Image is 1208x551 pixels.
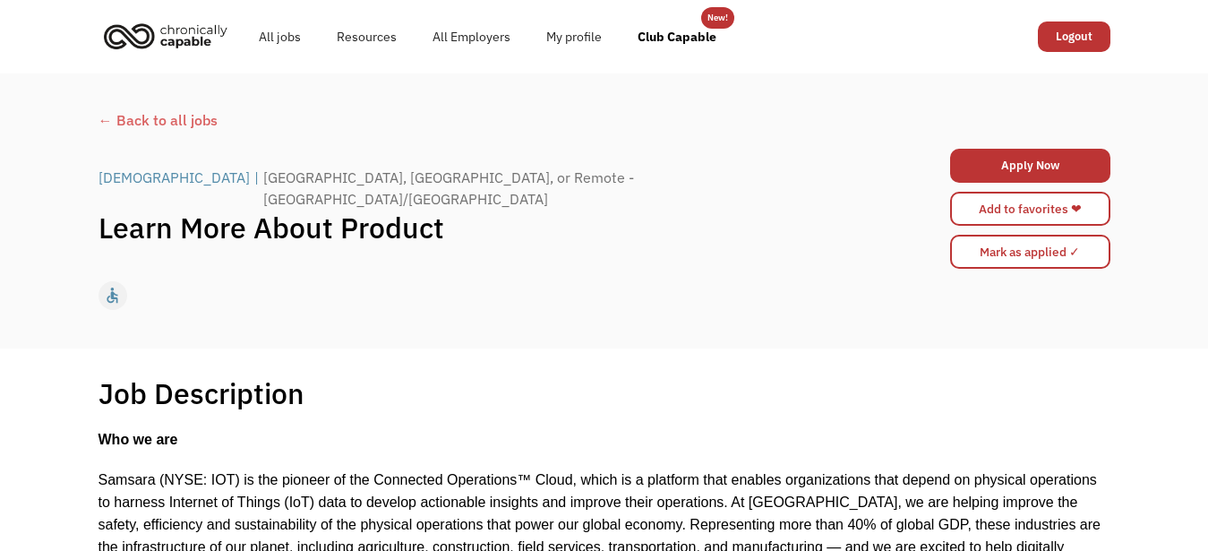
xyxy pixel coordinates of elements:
h1: Learn More About Product [99,210,858,245]
a: Resources [319,8,415,65]
div: accessible [103,282,122,309]
a: Apply Now [950,149,1110,183]
a: Logout [1038,22,1110,52]
a: All jobs [241,8,319,65]
a: Add to favorites ❤ [950,192,1110,226]
a: home [99,16,241,56]
input: Mark as applied ✓ [950,235,1110,269]
form: Mark as applied form [950,230,1110,273]
div: New! [707,7,728,29]
div: [GEOGRAPHIC_DATA], [GEOGRAPHIC_DATA], or Remote - [GEOGRAPHIC_DATA]/[GEOGRAPHIC_DATA] [263,167,853,210]
a: All Employers [415,8,528,65]
a: ← Back to all jobs [99,109,1110,131]
strong: Who we are [99,432,178,447]
img: Chronically Capable logo [99,16,233,56]
div: [DEMOGRAPHIC_DATA] [99,167,250,210]
a: [DEMOGRAPHIC_DATA]|[GEOGRAPHIC_DATA], [GEOGRAPHIC_DATA], or Remote - [GEOGRAPHIC_DATA]/[GEOGRAPHI... [99,167,858,210]
a: Club Capable [620,8,734,65]
div: | [254,167,259,210]
a: My profile [528,8,620,65]
h1: Job Description [99,375,304,411]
